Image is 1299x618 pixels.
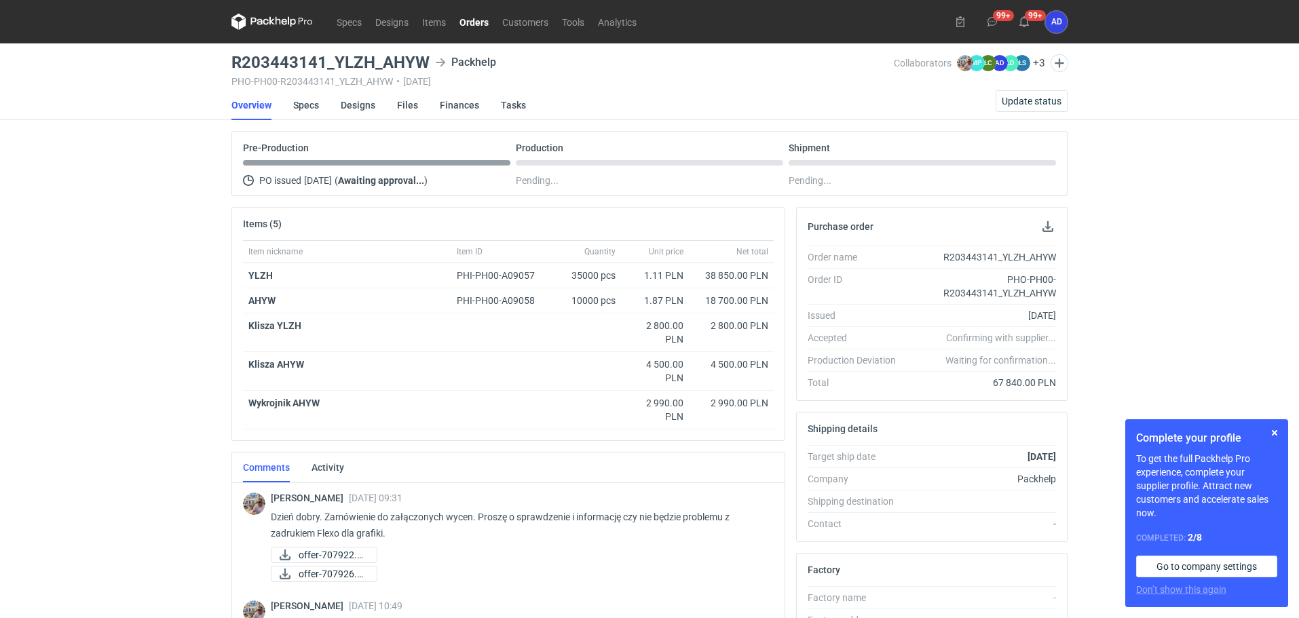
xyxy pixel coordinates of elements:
div: 4 500.00 PLN [626,358,683,385]
div: Company [808,472,907,486]
span: offer-707926.pdf [299,566,366,581]
div: 2 990.00 PLN [626,396,683,423]
span: Unit price [649,246,683,257]
div: 2 800.00 PLN [694,319,768,332]
div: Order ID [808,273,907,300]
h2: Items (5) [243,218,282,229]
em: Confirming with supplier... [946,332,1056,343]
strong: Klisza YLZH [248,320,301,331]
div: - [907,591,1056,604]
figcaption: ŁC [980,55,996,71]
a: Finances [440,90,479,120]
div: Accepted [808,331,907,345]
div: Packhelp [907,472,1056,486]
a: Tasks [501,90,526,120]
span: offer-707922.pdf [299,547,366,562]
figcaption: MP [968,55,985,71]
span: [PERSON_NAME] [271,493,349,503]
div: Target ship date [808,450,907,463]
div: Michał Palasek [243,493,265,515]
div: Contact [808,517,907,530]
p: Pre-Production [243,142,309,153]
div: Order name [808,250,907,264]
button: Don’t show this again [1136,583,1226,596]
div: 1.87 PLN [626,294,683,307]
div: PHI-PH00-A09058 [457,294,548,307]
strong: 2 / 8 [1188,532,1202,543]
a: Files [397,90,418,120]
a: Customers [495,14,555,30]
div: PO issued [243,172,510,189]
div: PHO-PH00-R203443141_YLZH_AHYW [907,273,1056,300]
div: Packhelp [435,54,496,71]
div: 67 840.00 PLN [907,376,1056,389]
strong: Klisza AHYW [248,359,304,370]
span: Update status [1002,96,1061,106]
strong: Awaiting approval... [338,175,424,186]
button: 99+ [981,11,1003,33]
span: Net total [736,246,768,257]
button: +3 [1033,57,1045,69]
span: • [396,76,400,87]
div: Shipping destination [808,495,907,508]
h2: Purchase order [808,221,873,232]
strong: YLZH [248,270,273,281]
span: Item ID [457,246,483,257]
div: 38 850.00 PLN [694,269,768,282]
button: AD [1045,11,1068,33]
a: offer-707926.pdf [271,566,377,582]
p: To get the full Packhelp Pro experience, complete your supplier profile. Attract new customers an... [1136,452,1277,520]
div: R203443141_YLZH_AHYW [907,250,1056,264]
a: Designs [341,90,375,120]
p: Production [516,142,563,153]
span: [DATE] 10:49 [349,600,402,611]
p: Dzień dobry. Zamówienie do załączonych wycen. Proszę o sprawdzenie i informację czy nie będzie pr... [271,509,763,541]
div: Completed: [1136,530,1277,545]
div: 4 500.00 PLN [694,358,768,371]
a: Items [415,14,453,30]
div: PHO-PH00-R203443141_YLZH_AHYW [DATE] [231,76,894,87]
div: Factory name [808,591,907,604]
figcaption: AD [992,55,1008,71]
a: Orders [453,14,495,30]
a: Specs [330,14,369,30]
a: Specs [293,90,319,120]
h2: Factory [808,564,840,575]
div: Anita Dolczewska [1045,11,1068,33]
button: Skip for now [1266,425,1283,441]
span: ( [335,175,338,186]
div: 1.11 PLN [626,269,683,282]
h3: R203443141_YLZH_AHYW [231,54,430,71]
figcaption: ŁD [1002,55,1019,71]
div: Issued [808,309,907,322]
span: Collaborators [894,58,952,69]
div: Production Deviation [808,353,907,367]
a: offer-707922.pdf [271,547,377,563]
button: Edit collaborators [1051,54,1068,72]
div: 10000 pcs [553,288,621,313]
span: ) [424,175,428,186]
div: 2 800.00 PLN [626,319,683,346]
span: Quantity [584,246,616,257]
em: Waiting for confirmation... [945,353,1056,367]
div: 2 990.00 PLN [694,396,768,410]
span: [PERSON_NAME] [271,600,349,611]
img: Michał Palasek [957,55,973,71]
a: Designs [369,14,415,30]
a: Tools [555,14,591,30]
span: Pending... [516,172,559,189]
span: Item nickname [248,246,303,257]
span: [DATE] [304,172,332,189]
div: PHI-PH00-A09057 [457,269,548,282]
span: [DATE] 09:31 [349,493,402,503]
a: Activity [312,452,344,482]
div: 35000 pcs [553,263,621,288]
a: Comments [243,452,290,482]
strong: Wykrojnik AHYW [248,398,320,408]
div: [DATE] [907,309,1056,322]
strong: AHYW [248,295,276,306]
strong: [DATE] [1028,451,1056,462]
div: Pending... [789,172,1056,189]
